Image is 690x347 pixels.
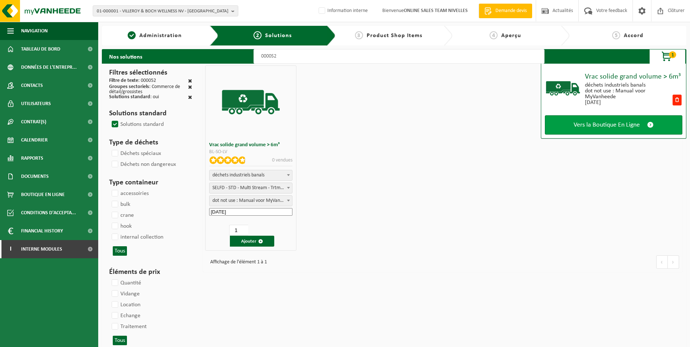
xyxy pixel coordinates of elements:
label: bulk [110,199,130,210]
label: Traitement [110,321,147,332]
a: 2Solutions [224,31,321,40]
div: Affichage de l'élément 1 à 1 [207,256,267,268]
strong: ONLINE SALES TEAM NIVELLES [404,8,468,13]
span: Utilisateurs [21,95,51,113]
div: Vrac solide grand volume > 6m³ [585,73,682,80]
label: Déchets spéciaux [110,148,161,159]
p: 0 vendues [272,156,292,164]
span: Vers la Boutique En Ligne [574,121,640,129]
label: Information interne [317,5,368,16]
span: Solutions standard [109,94,150,100]
button: Ajouter [230,236,274,247]
span: Navigation [21,22,48,40]
h3: Solutions standard [109,108,192,119]
div: BL-SO-LV [209,149,292,155]
h3: Éléments de prix [109,267,192,278]
span: Accord [624,33,643,39]
span: SELFD - STD - Multi Stream - Trtmt/wu (SP-M-000052) [210,183,292,193]
span: Aperçu [501,33,521,39]
span: Product Shop Items [367,33,422,39]
span: Administration [139,33,182,39]
span: I [7,240,14,258]
input: 1 [229,225,248,236]
span: Filtre de texte [109,78,138,83]
img: BL-SO-LV [220,71,282,133]
label: Location [110,299,140,310]
div: : Commerce de détail/grossistes [109,84,188,95]
a: 1Administration [105,31,204,40]
input: Chercher [254,49,545,64]
span: 1 [669,51,676,58]
a: 3Product Shop Items [339,31,438,40]
label: internal collection [110,232,163,243]
a: 4Aperçu [456,31,555,40]
span: Conditions d'accepta... [21,204,76,222]
label: Quantité [110,278,141,288]
span: Documents [21,167,49,186]
h3: Type containeur [109,177,192,188]
h2: Nos solutions [102,49,149,64]
div: [DATE] [585,100,672,105]
span: déchets industriels banals [209,170,292,181]
h3: Type de déchets [109,137,192,148]
span: 4 [490,31,498,39]
button: 1 [649,49,686,64]
a: Demande devis [479,4,532,18]
label: Vidange [110,288,140,299]
span: Demande devis [494,7,529,15]
span: Interne modules [21,240,62,258]
span: Groupes sectoriels [109,84,149,89]
div: déchets industriels banals [585,82,672,88]
label: hook [110,221,132,232]
div: : 000052 [109,78,156,84]
div: : oui [109,95,159,101]
button: 01-000001 - VILLEROY & BOCH WELLNESS NV - [GEOGRAPHIC_DATA] [93,5,238,16]
h3: Filtres sélectionnés [109,67,192,78]
span: Contacts [21,76,43,95]
button: Tous [113,246,127,256]
span: 1 [128,31,136,39]
img: BL-SO-LV [545,70,581,107]
span: déchets industriels banals [210,170,292,180]
span: dot not use : Manual voor MyVanheede [210,196,292,206]
span: SELFD - STD - Multi Stream - Trtmt/wu (SP-M-000052) [209,183,292,194]
span: 5 [612,31,620,39]
span: 3 [355,31,363,39]
h3: Vrac solide grand volume > 6m³ [209,142,292,148]
span: Calendrier [21,131,48,149]
label: Echange [110,310,140,321]
a: Vers la Boutique En Ligne [545,115,682,135]
span: Rapports [21,149,43,167]
span: dot not use : Manual voor MyVanheede [209,195,292,206]
label: Déchets non dangereux [110,159,176,170]
span: Tableau de bord [21,40,60,58]
label: accessoiries [110,188,149,199]
button: Tous [113,336,127,345]
span: Contrat(s) [21,113,46,131]
label: crane [110,210,134,221]
span: Financial History [21,222,63,240]
span: Solutions [265,33,292,39]
input: Date de début [209,208,292,216]
a: 5Accord [573,31,683,40]
span: 01-000001 - VILLEROY & BOCH WELLNESS NV - [GEOGRAPHIC_DATA] [97,6,228,17]
span: Boutique en ligne [21,186,65,204]
span: Données de l'entrepr... [21,58,77,76]
span: 2 [254,31,262,39]
div: dot not use : Manual voor MyVanheede [585,88,672,100]
label: Solutions standard [110,119,164,130]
